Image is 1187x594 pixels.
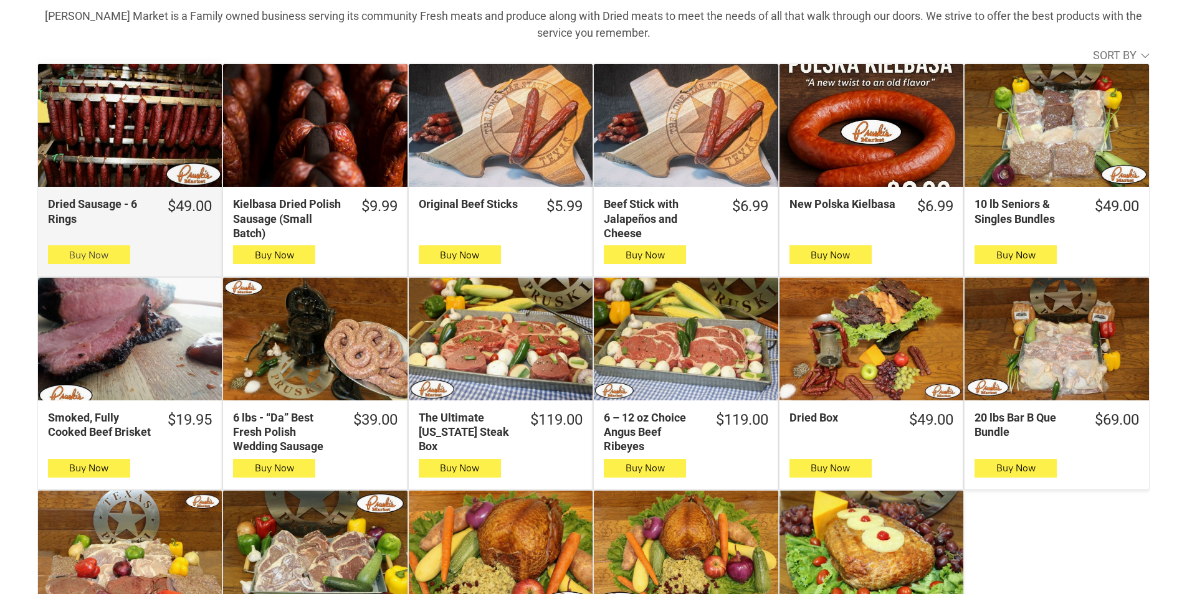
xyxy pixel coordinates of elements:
button: Buy Now [233,459,315,478]
a: Kielbasa Dried Polish Sausage (Small Batch) [223,64,407,187]
div: $49.00 [909,410,953,430]
a: 6 lbs - “Da” Best Fresh Polish Wedding Sausage [223,278,407,400]
button: Buy Now [48,459,130,478]
a: Original Beef Sticks [409,64,593,187]
div: $69.00 [1095,410,1139,430]
a: $5.99Original Beef Sticks [409,197,593,216]
div: $6.99 [732,197,768,216]
span: Buy Now [440,462,479,474]
div: Beef Stick with Jalapeños and Cheese [604,197,715,240]
button: Buy Now [975,459,1057,478]
button: Buy Now [975,245,1057,264]
a: Dried Sausage - 6 Rings [38,64,222,187]
a: 20 lbs Bar B Que Bundle [965,278,1148,400]
a: 10 lb Seniors &amp; Singles Bundles [965,64,1148,187]
button: Buy Now [48,245,130,264]
a: $19.95Smoked, Fully Cooked Beef Brisket [38,410,222,440]
button: Buy Now [419,245,501,264]
a: $119.006 – 12 oz Choice Angus Beef Ribeyes [594,410,778,454]
a: The Ultimate Texas Steak Box [409,278,593,400]
button: Buy Now [604,459,686,478]
span: Buy Now [811,249,850,261]
div: Dried Sausage - 6 Rings [48,197,151,226]
div: $119.00 [716,410,768,430]
div: Dried Box [789,410,893,425]
a: Dried Box [779,278,963,400]
a: New Polska Kielbasa [779,64,963,187]
div: $49.00 [168,197,212,216]
a: $49.0010 lb Seniors & Singles Bundles [965,197,1148,226]
a: $119.00The Ultimate [US_STATE] Steak Box [409,410,593,454]
div: The Ultimate [US_STATE] Steak Box [419,410,514,454]
span: Buy Now [255,249,294,261]
div: $6.99 [917,197,953,216]
a: $9.99Kielbasa Dried Polish Sausage (Small Batch) [223,197,407,240]
a: $69.0020 lbs Bar B Que Bundle [965,410,1148,440]
div: $49.00 [1095,197,1139,216]
div: $119.00 [530,410,583,430]
button: Buy Now [604,245,686,264]
a: $6.99Beef Stick with Jalapeños and Cheese [594,197,778,240]
span: Buy Now [996,249,1036,261]
span: Buy Now [811,462,850,474]
span: Buy Now [626,249,665,261]
div: New Polska Kielbasa [789,197,901,211]
div: Smoked, Fully Cooked Beef Brisket [48,410,151,440]
button: Buy Now [789,245,872,264]
button: Buy Now [233,245,315,264]
button: Buy Now [789,459,872,478]
div: $39.00 [353,410,398,430]
div: Original Beef Sticks [419,197,530,211]
div: $19.95 [168,410,212,430]
a: $6.99New Polska Kielbasa [779,197,963,216]
a: Beef Stick with Jalapeños and Cheese [594,64,778,187]
a: $49.00Dried Sausage - 6 Rings [38,197,222,226]
strong: [PERSON_NAME] Market is a Family owned business serving its community Fresh meats and produce alo... [45,9,1142,39]
div: Kielbasa Dried Polish Sausage (Small Batch) [233,197,345,240]
div: 6 lbs - “Da” Best Fresh Polish Wedding Sausage [233,410,336,454]
div: 6 – 12 oz Choice Angus Beef Ribeyes [604,410,699,454]
a: $49.00Dried Box [779,410,963,430]
div: $9.99 [361,197,398,216]
a: Smoked, Fully Cooked Beef Brisket [38,278,222,400]
a: $39.006 lbs - “Da” Best Fresh Polish Wedding Sausage [223,410,407,454]
span: Buy Now [69,462,108,474]
span: Buy Now [626,462,665,474]
div: 10 lb Seniors & Singles Bundles [975,197,1078,226]
span: Buy Now [255,462,294,474]
a: 6 – 12 oz Choice Angus Beef Ribeyes [594,278,778,400]
span: Buy Now [996,462,1036,474]
span: Buy Now [440,249,479,261]
button: Buy Now [419,459,501,478]
span: Buy Now [69,249,108,261]
div: $5.99 [546,197,583,216]
div: 20 lbs Bar B Que Bundle [975,410,1078,440]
